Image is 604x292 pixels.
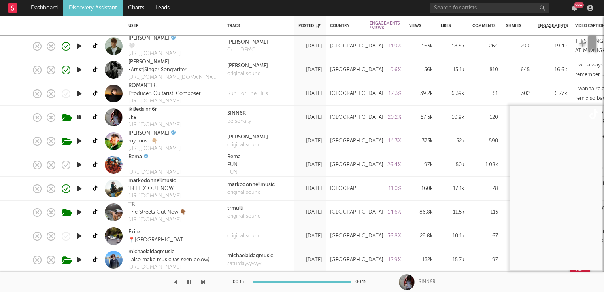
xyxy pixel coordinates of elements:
a: [URL][DOMAIN_NAME] [128,145,181,153]
div: 81 [472,89,498,99]
button: 99+ [572,5,577,11]
a: ikilledsinn6r [128,106,157,114]
a: [URL][DOMAIN_NAME] [128,169,181,176]
div: 50k [441,160,464,170]
div: 39.2k [409,89,433,99]
div: 11.5k [441,208,464,217]
a: Cold DEMO [227,46,268,54]
div: 00:15 [233,277,249,287]
input: Search for artists [430,3,549,13]
div: SINN6R [227,110,251,118]
div: 15.1k [441,65,464,75]
div: [GEOGRAPHIC_DATA] [330,231,383,241]
div: [GEOGRAPHIC_DATA] [330,208,383,217]
div: 57.5k [409,113,433,122]
div: Posted [298,23,320,28]
div: [GEOGRAPHIC_DATA] [330,89,383,99]
div: Country [330,23,358,28]
div: 595 [506,113,530,122]
div: 11.0 % [370,184,401,193]
a: [PERSON_NAME] [128,129,169,137]
a: original sound [227,141,268,149]
div: 590 [472,137,498,146]
a: original sound [227,232,261,240]
div: 120 [472,113,498,122]
div: markodonnellmusic [227,181,275,189]
a: michaelaldagmusic [227,252,273,260]
a: [URL][DOMAIN_NAME] [128,216,186,224]
div: 810 [472,65,498,75]
div: 197 [472,255,498,265]
div: 15.7k [441,255,464,265]
a: [PERSON_NAME] [227,38,268,46]
div: [PERSON_NAME] [227,133,268,141]
div: Comments [472,23,496,28]
div: 11.9 % [370,42,401,51]
div: Likes [441,23,453,28]
a: trmulli [227,205,261,212]
a: FUN [227,169,241,176]
div: [DATE] [298,184,322,193]
div: my music👇🏼 [128,137,181,145]
div: •Artist|Singer|Songwriter •follow me on insta 🫶 [128,66,219,74]
div: 'BLEED' OUT NOW🩸 Academy tickets!👇🏻 [128,185,181,193]
a: personally [227,118,251,125]
div: 1.13k [506,255,530,265]
div: 10.9k [441,113,464,122]
div: Rema [227,153,241,161]
a: [URL][DOMAIN_NAME] [128,192,181,200]
div: [GEOGRAPHIC_DATA] [330,255,383,265]
div: 29.8k [409,231,433,241]
div: 12.9 % [370,255,401,265]
div: 📍[GEOGRAPHIC_DATA] 📸:Sony a6700 📩Dm for shoots Media for @Torquetourss [128,236,189,244]
div: [GEOGRAPHIC_DATA] [330,160,383,170]
div: [DATE] [298,89,322,99]
div: [GEOGRAPHIC_DATA] [330,65,383,75]
div: 113 [472,208,498,217]
div: [DATE] [298,231,322,241]
div: 1.09k [506,208,530,217]
div: 160k [409,184,433,193]
div: 373k [409,137,433,146]
div: [DATE] [298,65,322,75]
a: RemaFUN [227,153,241,169]
div: Producer, Guitarist, Composer Follow me on IG: romantikkmusic TateMcRae Remix on SoundCloud now! ... [128,90,219,98]
a: Exite [128,228,140,236]
a: [PERSON_NAME] [128,58,169,66]
div: Track [227,23,287,28]
a: Rema [128,153,142,161]
a: original sound [227,70,268,78]
div: 67 [472,231,498,241]
span: Engagements [538,23,568,28]
div: 1.08k [472,160,498,170]
div: [PERSON_NAME] [227,62,268,70]
a: original sound [227,212,261,220]
div: The Streets Out Now 👇🏾 [128,209,186,216]
a: [URL][DOMAIN_NAME] [128,264,219,271]
div: [GEOGRAPHIC_DATA] [330,137,383,146]
div: 99 + [574,2,584,8]
div: Views [409,23,421,28]
a: [PERSON_NAME] [128,34,169,42]
div: [URL][DOMAIN_NAME] [128,50,219,58]
a: Run For The Hills ROMANTIK. Remix [227,90,291,98]
div: original sound [227,189,275,197]
div: 🤍 mgmt: [PERSON_NAME][EMAIL_ADDRESS][DOMAIN_NAME] 'COLD' OUT NOW 😈⬇️ [128,42,219,50]
div: like [128,114,181,121]
div: [DATE] [298,160,322,170]
a: [URL][DOMAIN_NAME][DOMAIN_NAME] [128,74,219,82]
a: TR [128,201,135,209]
div: 10.6 % [370,65,401,75]
div: [GEOGRAPHIC_DATA] [330,42,383,51]
div: 197k [409,160,433,170]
